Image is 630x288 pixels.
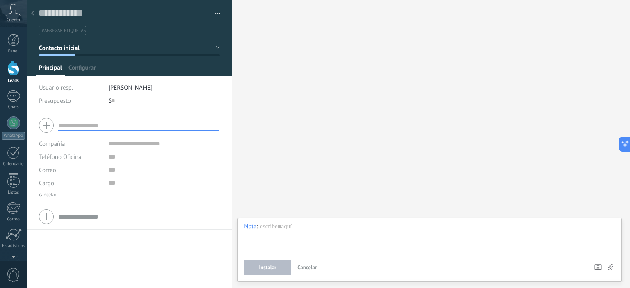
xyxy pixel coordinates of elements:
span: Usuario resp. [39,84,73,92]
span: Presupuesto [39,97,71,105]
div: Usuario resp. [39,81,102,94]
span: [PERSON_NAME] [108,84,153,92]
span: #agregar etiquetas [42,28,86,34]
span: Cuenta [7,18,20,23]
div: Listas [2,190,25,195]
button: Instalar [244,260,291,275]
span: Configurar [68,64,96,76]
span: Teléfono Oficina [39,153,82,161]
div: Cargo [39,177,102,190]
span: Instalar [259,265,276,270]
div: Panel [2,49,25,54]
span: : [257,222,258,231]
button: cancelar [39,192,57,198]
button: Teléfono Oficina [39,150,82,163]
div: Presupuesto [39,94,102,107]
span: Cancelar [297,264,317,271]
button: Correo [39,163,56,177]
div: WhatsApp [2,132,25,140]
span: Cargo [39,180,54,186]
span: Correo [39,166,56,174]
div: $ [108,94,220,107]
div: Correo [2,217,25,222]
div: Calendario [2,161,25,167]
div: Estadísticas [2,243,25,249]
div: Chats [2,104,25,110]
div: Leads [2,78,25,84]
label: Compañía [39,141,65,147]
span: Principal [39,64,62,76]
button: Cancelar [294,260,320,275]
